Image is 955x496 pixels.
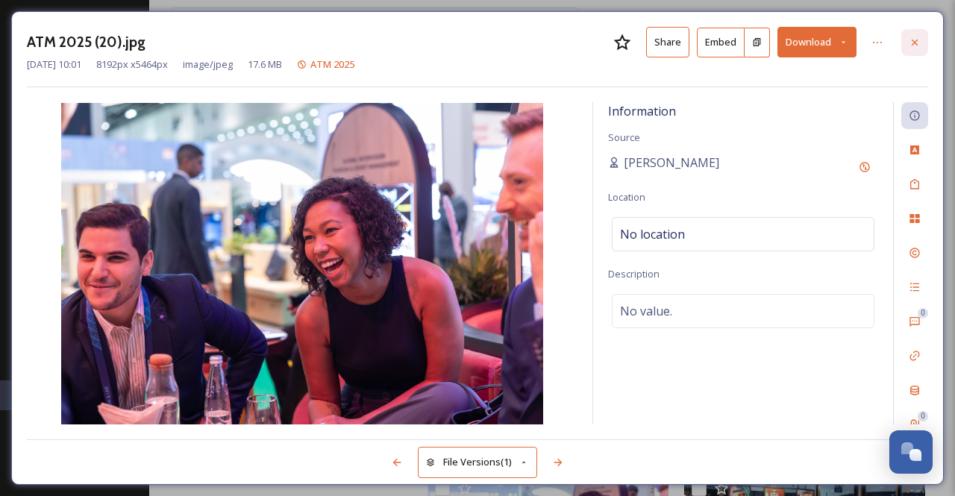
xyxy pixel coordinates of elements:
h3: ATM 2025 (20).jpg [27,31,145,53]
div: 0 [918,308,928,318]
span: ATM 2025 [310,57,354,71]
span: Description [608,267,660,280]
span: 17.6 MB [248,57,282,72]
button: Embed [697,28,745,57]
button: Download [777,27,857,57]
button: Open Chat [889,430,933,474]
span: No value. [620,302,672,320]
div: 0 [918,411,928,421]
span: [PERSON_NAME] [624,154,719,172]
span: 8192 px x 5464 px [96,57,168,72]
span: No location [620,225,685,243]
img: ATM%202025%20(20).jpg [27,103,577,424]
button: File Versions(1) [418,447,537,477]
span: Source [608,131,640,144]
button: Share [646,27,689,57]
span: Location [608,190,645,204]
span: [DATE] 10:01 [27,57,81,72]
span: Information [608,103,676,119]
span: image/jpeg [183,57,233,72]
